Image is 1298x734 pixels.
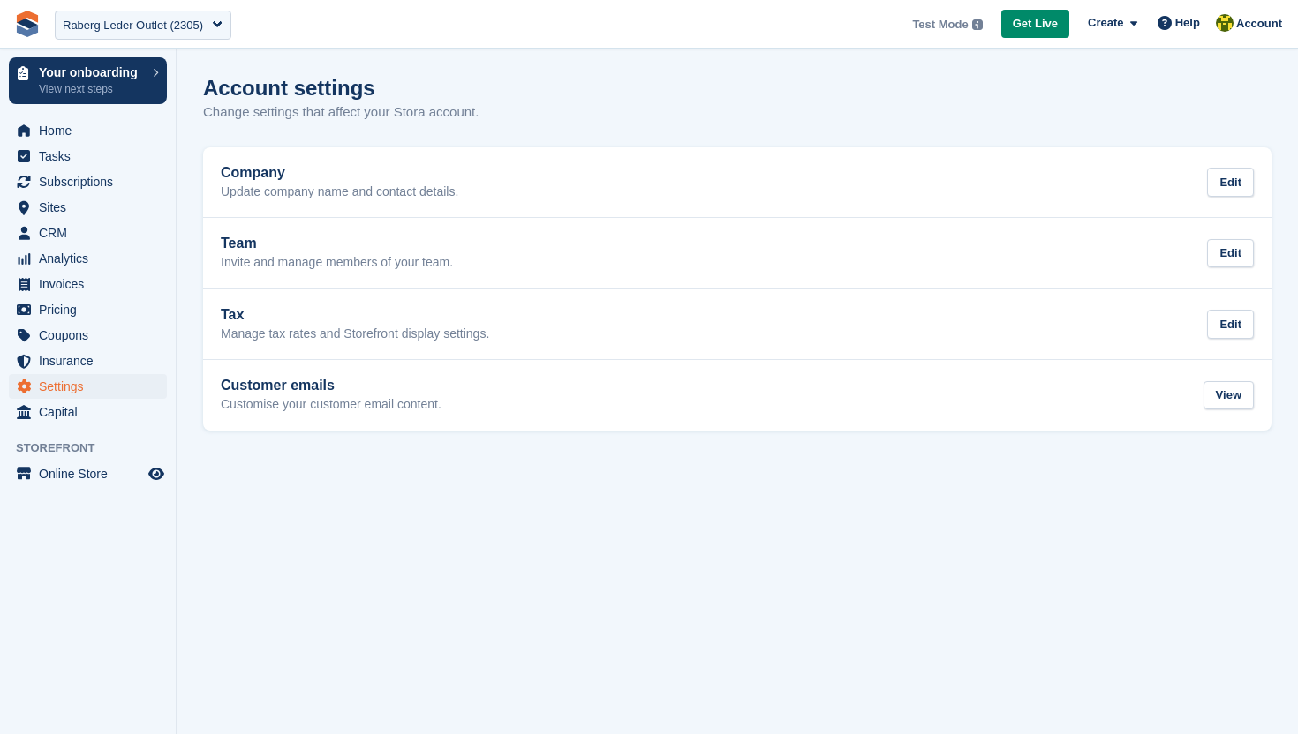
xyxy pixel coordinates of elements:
div: Raberg Leder Outlet (2305) [63,17,203,34]
span: Tasks [39,144,145,169]
span: Insurance [39,348,145,373]
p: Invite and manage members of your team. [221,255,453,271]
span: Capital [39,400,145,424]
span: Coupons [39,323,145,348]
a: menu [9,272,167,296]
h2: Team [221,236,453,251]
p: Change settings that affect your Stora account. [203,102,479,123]
a: menu [9,246,167,271]
span: Help [1175,14,1200,32]
div: Edit [1207,239,1254,268]
span: Get Live [1013,15,1058,33]
span: Subscriptions [39,169,145,194]
a: menu [9,169,167,194]
a: menu [9,400,167,424]
span: Sites [39,195,145,220]
span: Pricing [39,297,145,322]
a: menu [9,195,167,220]
h2: Customer emails [221,378,441,393]
p: View next steps [39,81,144,97]
h1: Account settings [203,76,375,100]
p: Manage tax rates and Storefront display settings. [221,326,489,342]
a: Team Invite and manage members of your team. Edit [203,218,1272,288]
a: Preview store [146,463,167,484]
p: Update company name and contact details. [221,184,458,200]
a: Tax Manage tax rates and Storefront display settings. Edit [203,289,1272,360]
a: menu [9,374,167,399]
a: Your onboarding View next steps [9,57,167,104]
span: Test Mode [912,16,968,34]
span: CRM [39,221,145,245]
h2: Company [221,165,458,181]
a: menu [9,323,167,348]
a: Customer emails Customise your customer email content. View [203,360,1272,431]
img: Rob Sweeney [1216,14,1234,32]
span: Storefront [16,439,176,457]
span: Analytics [39,246,145,271]
div: Edit [1207,310,1254,339]
img: stora-icon-8386f47178a22dfd0bd8f6a31ec36ba5ce8667c1dd55bd0f319d3a0aa187defe.svg [14,11,41,37]
span: Home [39,118,145,143]
a: menu [9,221,167,245]
a: Get Live [1001,10,1069,39]
a: menu [9,118,167,143]
p: Customise your customer email content. [221,397,441,413]
span: Create [1088,14,1123,32]
span: Online Store [39,461,145,486]
span: Invoices [39,272,145,296]
div: View [1204,381,1254,410]
div: Edit [1207,168,1254,197]
img: icon-info-grey-7440780725fd019a000dd9b08b2336e03edf1995a4989e88bcd33f0948082b44.svg [972,19,983,30]
p: Your onboarding [39,66,144,79]
a: menu [9,144,167,169]
a: menu [9,348,167,373]
a: menu [9,461,167,486]
a: Company Update company name and contact details. Edit [203,147,1272,218]
span: Account [1236,15,1282,33]
h2: Tax [221,307,489,323]
a: menu [9,297,167,322]
span: Settings [39,374,145,399]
